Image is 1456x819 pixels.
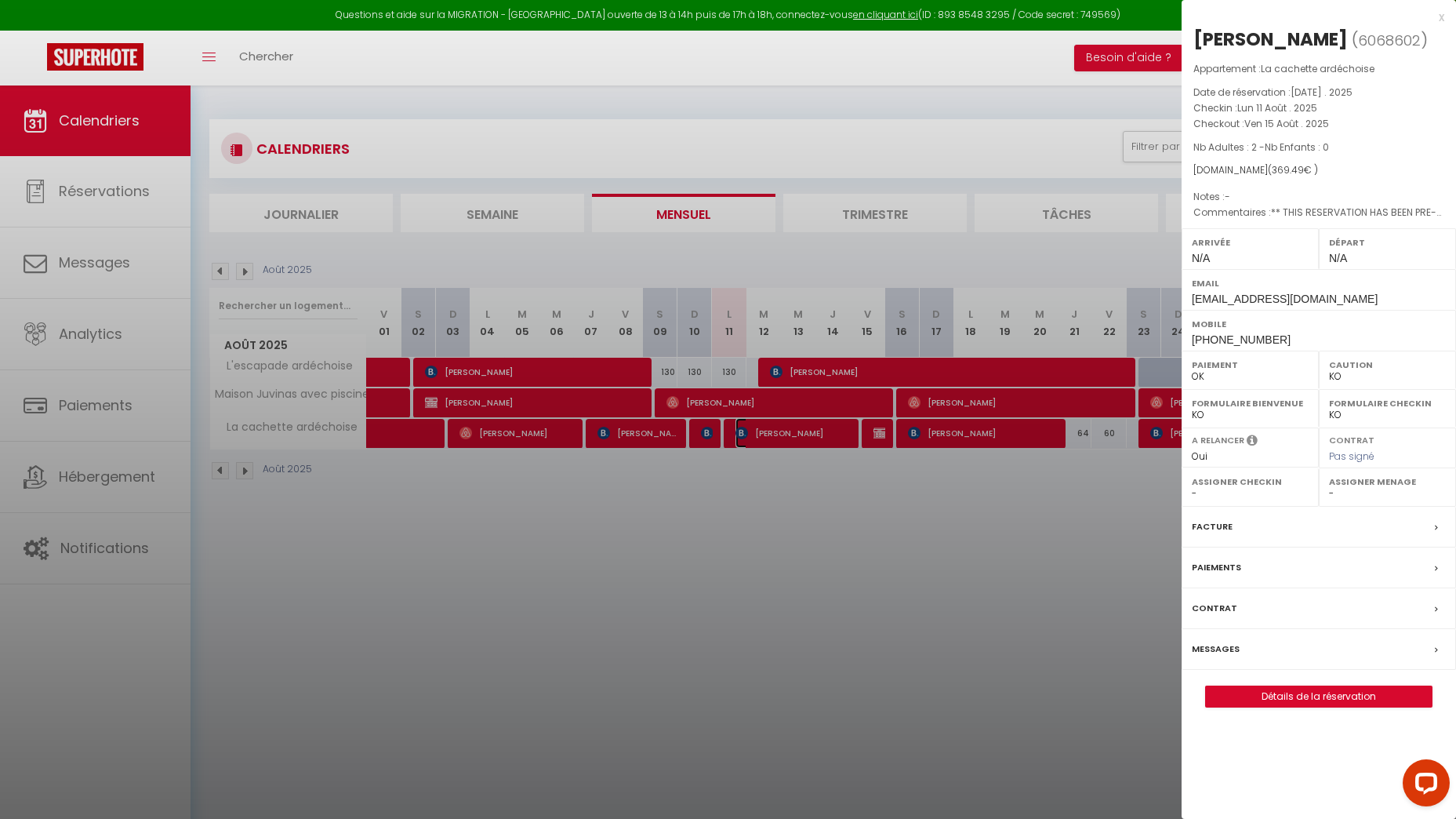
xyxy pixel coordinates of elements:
span: [EMAIL_ADDRESS][DOMAIN_NAME] [1192,293,1378,305]
p: Notes : [1193,189,1444,205]
label: Contrat [1192,600,1237,617]
label: Paiement [1192,357,1309,373]
label: Arrivée [1192,235,1309,250]
span: - [1225,190,1230,203]
p: Checkout : [1193,116,1444,132]
label: Départ [1329,235,1446,250]
a: Détails de la réservation [1206,686,1432,707]
button: Détails de la réservation [1205,686,1432,708]
label: Assigner Checkin [1192,474,1309,490]
span: La cachette ardéchoise [1261,62,1374,75]
span: Ven 15 Août . 2025 [1244,117,1329,130]
div: [DOMAIN_NAME] [1193,163,1444,178]
div: [PERSON_NAME] [1193,27,1348,52]
label: Caution [1329,357,1446,373]
label: Facture [1192,519,1233,535]
label: Formulaire Bienvenue [1192,395,1309,411]
span: Lun 11 Août . 2025 [1237,101,1317,115]
span: 369.49 [1272,163,1304,177]
label: Mobile [1192,316,1446,332]
span: ( ) [1352,29,1428,51]
p: Commentaires : [1193,205,1444,220]
span: 6068602 [1358,31,1421,50]
span: [DATE] . 2025 [1291,86,1353,99]
span: [PHONE_NUMBER] [1192,333,1291,346]
label: Messages [1192,641,1240,657]
iframe: LiveChat chat widget [1390,753,1456,819]
i: Sélectionner OUI si vous souhaiter envoyer les séquences de messages post-checkout [1247,434,1258,451]
label: A relancer [1192,434,1244,447]
span: ( € ) [1268,163,1318,177]
label: Formulaire Checkin [1329,395,1446,411]
span: Pas signé [1329,450,1374,463]
span: N/A [1192,252,1210,264]
p: Date de réservation : [1193,85,1444,100]
label: Assigner Menage [1329,474,1446,490]
span: Nb Adultes : 2 - [1193,140,1329,154]
p: Checkin : [1193,100,1444,116]
span: N/A [1329,252,1347,264]
label: Paiements [1192,559,1241,576]
label: Email [1192,275,1446,291]
label: Contrat [1329,434,1374,444]
span: Nb Enfants : 0 [1265,140,1329,154]
p: Appartement : [1193,61,1444,77]
div: x [1182,8,1444,27]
